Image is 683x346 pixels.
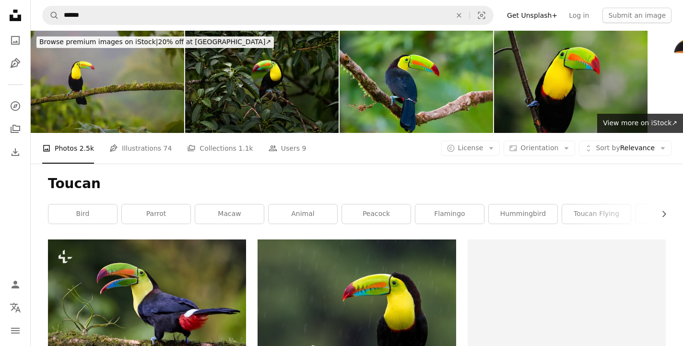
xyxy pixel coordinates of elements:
button: Orientation [504,141,575,156]
a: black and yellow bird on branch [258,333,456,342]
a: Illustrations 74 [109,133,172,164]
a: Collections [6,119,25,139]
button: Visual search [470,6,493,24]
span: 20% off at [GEOGRAPHIC_DATA] ↗ [39,38,271,46]
span: Sort by [596,144,620,152]
a: Photos [6,31,25,50]
span: 9 [302,143,306,154]
span: 74 [164,143,172,154]
button: Sort byRelevance [579,141,671,156]
a: peacock [342,204,411,224]
button: License [441,141,500,156]
a: flamingo [415,204,484,224]
a: hummingbird [489,204,557,224]
form: Find visuals sitewide [42,6,494,25]
a: animal [269,204,337,224]
a: Get Unsplash+ [501,8,563,23]
a: a colorful toucan perched on a tree branch [48,303,246,311]
span: License [458,144,483,152]
img: Keel-billed Toucan Sitting On A Branch, Costa Rica [31,31,184,133]
a: Illustrations [6,54,25,73]
a: Explore [6,96,25,116]
a: Log in [563,8,595,23]
a: toucan flying [562,204,631,224]
a: View more on iStock↗ [597,114,683,133]
a: bird [48,204,117,224]
a: Log in / Sign up [6,275,25,294]
button: Search Unsplash [43,6,59,24]
button: scroll list to the right [655,204,666,224]
a: macaw [195,204,264,224]
button: Language [6,298,25,317]
span: View more on iStock ↗ [603,119,677,127]
button: Clear [448,6,470,24]
span: Browse premium images on iStock | [39,38,158,46]
img: Costa Rica wildlife, tucan on tree branch. Keel-billed Toucan, Ramphastos sulfuratus, bird with b... [185,31,339,133]
button: Menu [6,321,25,340]
a: Download History [6,143,25,162]
h1: Toucan [48,175,666,192]
button: Submit an image [602,8,671,23]
img: Keel-billed Toucan in the wild [340,31,493,133]
a: Users 9 [269,133,306,164]
img: keel-billed toucan in costa rica [494,31,648,133]
a: Browse premium images on iStock|20% off at [GEOGRAPHIC_DATA]↗ [31,31,280,54]
span: Relevance [596,143,655,153]
span: Orientation [520,144,558,152]
a: parrot [122,204,190,224]
a: Collections 1.1k [187,133,253,164]
span: 1.1k [238,143,253,154]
